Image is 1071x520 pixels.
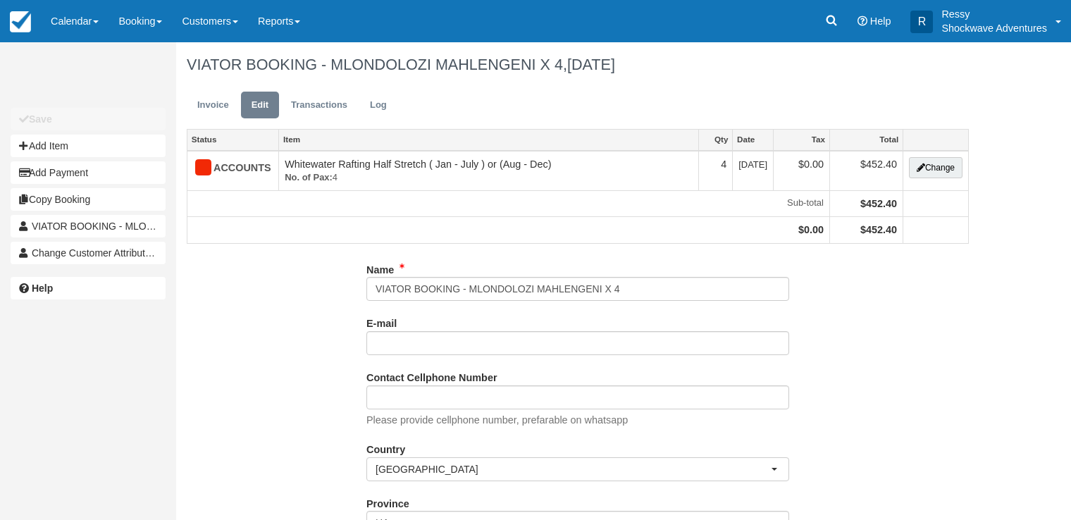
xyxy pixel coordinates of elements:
[366,438,405,457] label: Country
[870,16,891,27] span: Help
[909,157,962,178] button: Change
[567,56,615,73] span: [DATE]
[798,224,824,235] strong: $0.00
[187,130,278,149] a: Status
[774,151,830,191] td: $0.00
[733,130,773,149] a: Date
[187,56,969,73] h1: VIATOR BOOKING - MLONDOLOZI MAHLENGENI X 4,
[376,462,771,476] span: [GEOGRAPHIC_DATA]
[829,151,903,191] td: $452.40
[187,92,240,119] a: Invoice
[11,135,166,157] button: Add Item
[860,224,897,235] strong: $452.40
[11,242,166,264] button: Change Customer Attribution
[11,277,166,299] a: Help
[279,151,699,191] td: Whitewater Rafting Half Stretch ( Jan - July ) or (Aug - Dec)
[830,130,903,149] a: Total
[941,7,1047,21] p: Ressy
[366,457,789,481] button: [GEOGRAPHIC_DATA]
[366,492,409,512] label: Province
[359,92,397,119] a: Log
[738,159,767,170] span: [DATE]
[32,221,276,232] span: VIATOR BOOKING - MLONDOLOZI MAHLENGENI X 4
[193,157,261,180] div: ACCOUNTS
[366,258,394,278] label: Name
[32,247,159,259] span: Change Customer Attribution
[285,171,693,185] em: 4
[193,197,824,210] em: Sub-total
[910,11,933,33] div: R
[279,130,698,149] a: Item
[11,108,166,130] button: Save
[860,198,897,209] strong: $452.40
[11,161,166,184] button: Add Payment
[280,92,358,119] a: Transactions
[11,215,166,237] a: VIATOR BOOKING - MLONDOLOZI MAHLENGENI X 4
[774,130,829,149] a: Tax
[32,283,53,294] b: Help
[10,11,31,32] img: checkfront-main-nav-mini-logo.png
[11,188,166,211] button: Copy Booking
[241,92,279,119] a: Edit
[366,366,497,385] label: Contact Cellphone Number
[366,413,628,428] p: Please provide cellphone number, prefarable on whatsapp
[29,113,52,125] b: Save
[699,130,732,149] a: Qty
[941,21,1047,35] p: Shockwave Adventures
[858,16,867,26] i: Help
[285,172,333,182] strong: No. of Pax
[366,311,397,331] label: E-mail
[698,151,732,191] td: 4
